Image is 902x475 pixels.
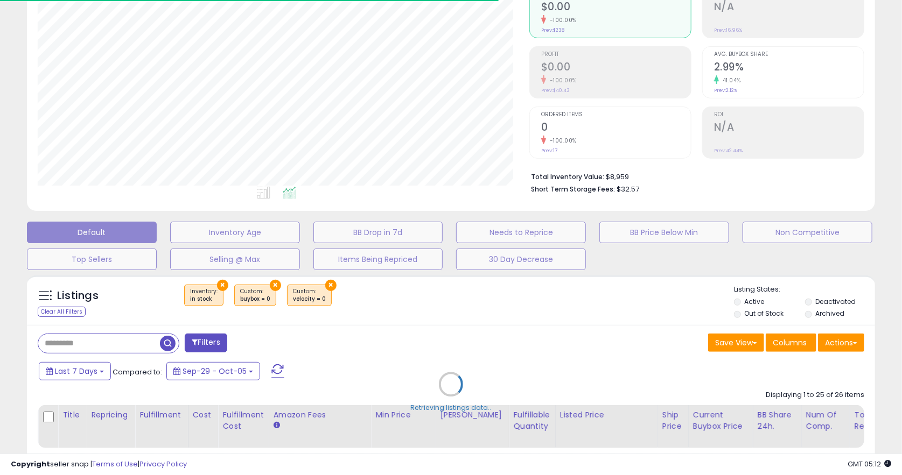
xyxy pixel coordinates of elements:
h2: 2.99% [714,61,864,75]
div: seller snap | | [11,459,187,470]
small: -100.00% [546,76,577,84]
small: Prev: 42.44% [714,147,743,154]
h2: $0.00 [541,1,691,15]
span: Avg. Buybox Share [714,52,864,58]
div: Retrieving listings data.. [411,403,492,413]
h2: 0 [541,121,691,136]
button: Top Sellers [27,249,157,270]
small: Prev: 16.96% [714,27,742,33]
small: Prev: 17 [541,147,557,154]
button: Default [27,222,157,243]
button: BB Price Below Min [599,222,729,243]
small: -100.00% [546,16,577,24]
span: $32.57 [617,184,639,194]
small: Prev: $40.43 [541,87,570,94]
h2: N/A [714,121,864,136]
small: Prev: 2.12% [714,87,737,94]
span: Profit [541,52,691,58]
button: BB Drop in 7d [313,222,443,243]
b: Short Term Storage Fees: [531,185,615,194]
h2: N/A [714,1,864,15]
span: Ordered Items [541,112,691,118]
small: 41.04% [719,76,741,84]
strong: Copyright [11,459,50,469]
small: -100.00% [546,137,577,145]
span: ROI [714,112,864,118]
button: Inventory Age [170,222,300,243]
button: 30 Day Decrease [456,249,586,270]
button: Needs to Reprice [456,222,586,243]
h2: $0.00 [541,61,691,75]
button: Items Being Repriced [313,249,443,270]
b: Total Inventory Value: [531,172,604,181]
small: Prev: $238 [541,27,564,33]
button: Selling @ Max [170,249,300,270]
li: $8,959 [531,169,856,182]
button: Non Competitive [743,222,872,243]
